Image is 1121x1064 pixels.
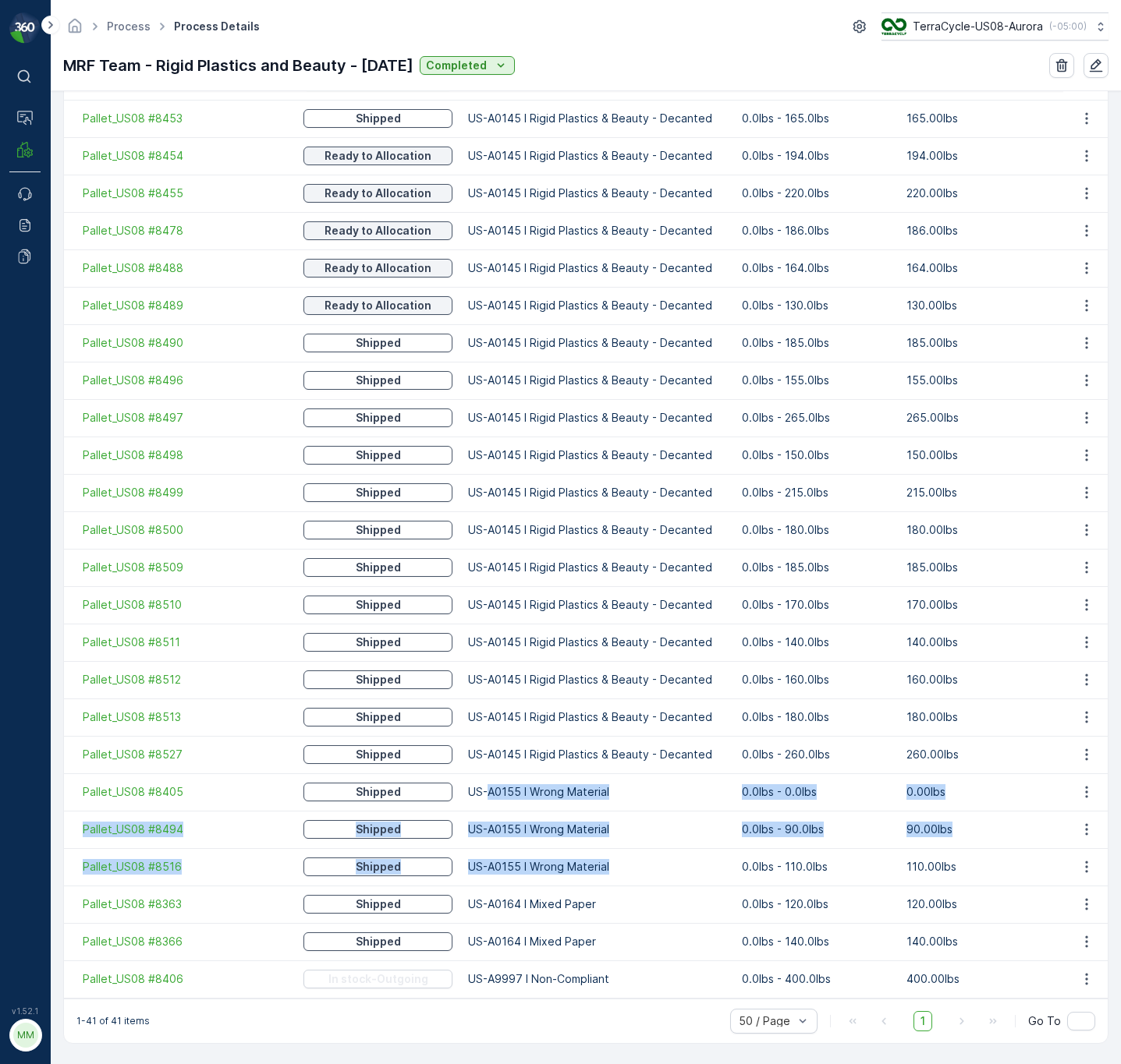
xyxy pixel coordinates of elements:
p: Ready to Allocation [325,148,431,164]
p: Shipped [356,335,401,351]
p: US-A9997 I Non-Compliant [468,971,726,987]
p: Shipped [356,111,401,126]
p: 0.0lbs - 400.0lbs [742,971,891,987]
a: Pallet_US08 #8499 [83,485,288,500]
p: 0.0lbs - 170.0lbs [742,597,891,613]
a: Pallet_US08 #8366 [83,934,288,949]
p: In stock-Outgoing [328,971,428,987]
p: US-A0164 I Mixed Paper [468,934,726,949]
p: Shipped [356,560,401,575]
p: 140.00lbs [906,934,1055,949]
p: US-A0145 I Rigid Plastics & Beauty - Decanted [468,485,726,500]
a: Pallet_US08 #8498 [83,447,288,463]
button: TerraCycle-US08-Aurora(-05:00) [882,12,1109,41]
p: US-A0145 I Rigid Plastics & Beauty - Decanted [468,447,726,463]
p: Shipped [356,597,401,613]
p: US-A0145 I Rigid Plastics & Beauty - Decanted [468,298,726,313]
p: 170.00lbs [906,597,1055,613]
p: MRF Team - Rigid Plastics and Beauty - [DATE] [63,54,413,77]
p: 0.0lbs - 155.0lbs [742,373,891,388]
p: Shipped [356,522,401,538]
a: Pallet_US08 #8497 [83,410,288,426]
button: Ready to Allocation [303,184,452,203]
button: In stock-Outgoing [303,970,452,988]
button: Shipped [303,932,452,951]
p: 0.0lbs - 120.0lbs [742,896,891,912]
p: 186.00lbs [906,223,1055,239]
button: Shipped [303,895,452,914]
p: 0.0lbs - 110.0lbs [742,859,891,875]
span: Process Details [171,19,263,34]
p: US-A0164 I Mixed Paper [468,896,726,912]
p: Ready to Allocation [325,186,431,201]
button: Shipped [303,820,452,839]
a: Pallet_US08 #8513 [83,709,288,725]
p: 0.0lbs - 220.0lbs [742,186,891,201]
p: 185.00lbs [906,335,1055,351]
button: Shipped [303,708,452,726]
p: Shipped [356,709,401,725]
a: Process [107,19,151,33]
p: 155.00lbs [906,373,1055,388]
p: TerraCycle-US08-Aurora [913,19,1043,34]
p: Shipped [356,822,401,837]
p: 164.00lbs [906,260,1055,276]
button: Shipped [303,109,452,128]
p: 0.0lbs - 90.0lbs [742,822,891,837]
button: Shipped [303,633,452,652]
p: 194.00lbs [906,148,1055,164]
a: Pallet_US08 #8527 [83,747,288,762]
a: Pallet_US08 #8496 [83,373,288,388]
p: 180.00lbs [906,522,1055,538]
span: Pallet_US08 #8516 [83,859,288,875]
p: Shipped [356,410,401,426]
a: Pallet_US08 #8490 [83,335,288,351]
p: Shipped [356,447,401,463]
p: 0.0lbs - 260.0lbs [742,747,891,762]
a: Pallet_US08 #8512 [83,672,288,688]
button: Shipped [303,783,452,801]
p: Ready to Allocation [325,223,431,239]
button: Shipped [303,745,452,764]
p: 0.0lbs - 140.0lbs [742,934,891,949]
p: 0.0lbs - 160.0lbs [742,672,891,688]
p: US-A0145 I Rigid Plastics & Beauty - Decanted [468,709,726,725]
img: image_ci7OI47.png [882,18,906,35]
p: 150.00lbs [906,447,1055,463]
p: US-A0145 I Rigid Plastics & Beauty - Decanted [468,672,726,688]
a: Pallet_US08 #8478 [83,223,288,239]
p: 0.0lbs - 180.0lbs [742,709,891,725]
a: Pallet_US08 #8453 [83,111,288,126]
img: logo [9,12,41,44]
p: 0.0lbs - 194.0lbs [742,148,891,164]
button: Shipped [303,446,452,465]
button: MM [9,1019,41,1052]
button: Shipped [303,371,452,390]
p: 120.00lbs [906,896,1055,912]
p: 160.00lbs [906,672,1055,688]
span: Pallet_US08 #8406 [83,971,288,987]
a: Pallet_US08 #8405 [83,784,288,800]
span: Pallet_US08 #8509 [83,560,288,575]
p: Shipped [356,896,401,912]
a: Pallet_US08 #8363 [83,896,288,912]
span: 1 [913,1011,932,1031]
p: 0.0lbs - 165.0lbs [742,111,891,126]
p: US-A0145 I Rigid Plastics & Beauty - Decanted [468,335,726,351]
a: Pallet_US08 #8500 [83,522,288,538]
p: Shipped [356,485,401,500]
p: Shipped [356,635,401,650]
p: 0.0lbs - 150.0lbs [742,447,891,463]
p: 90.00lbs [906,822,1055,837]
a: Pallet_US08 #8494 [83,822,288,837]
